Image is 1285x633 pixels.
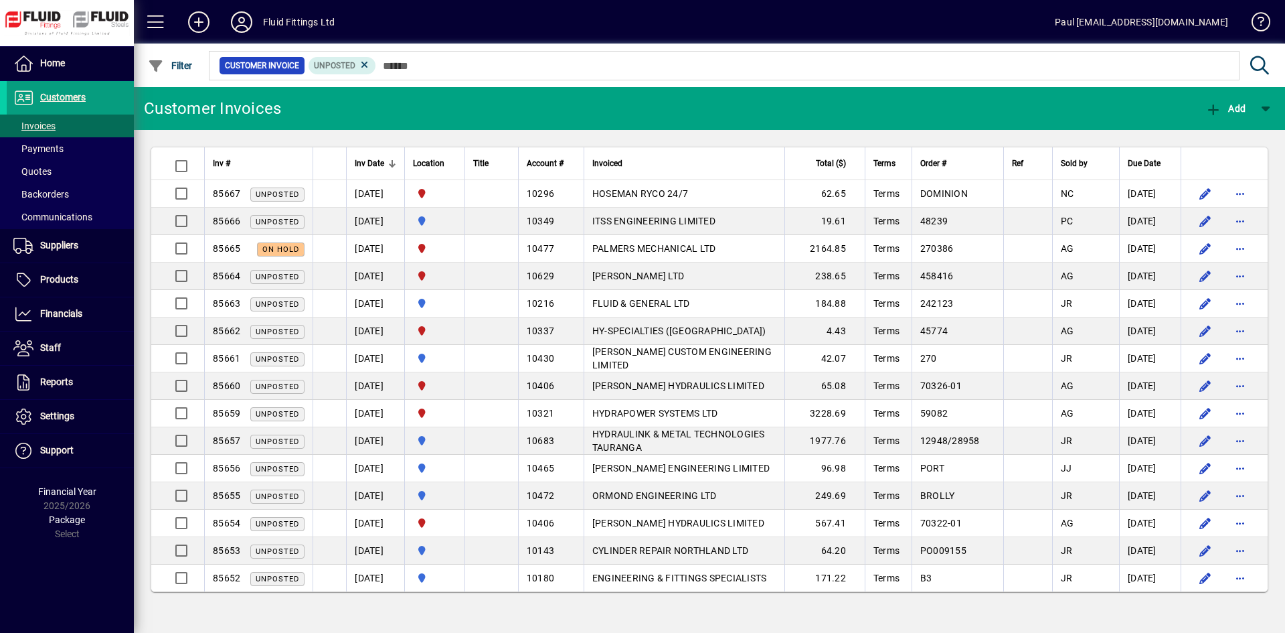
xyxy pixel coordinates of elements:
button: Filter [145,54,196,78]
td: [DATE] [1119,180,1181,208]
span: Terms [873,298,899,309]
button: Add [1202,96,1249,121]
span: Terms [873,380,899,391]
span: AUCKLAND [413,488,456,503]
td: 19.61 [784,208,865,235]
a: Quotes [7,160,134,183]
span: Unposted [256,410,299,419]
div: Sold by [1061,156,1111,171]
span: 10180 [527,573,554,583]
span: Due Date [1128,156,1161,171]
span: AG [1061,326,1074,336]
span: Terms [873,188,899,199]
span: AUCKLAND [413,296,456,311]
span: Order # [920,156,946,171]
button: Edit [1195,348,1216,369]
span: Unposted [314,61,355,70]
span: 10683 [527,435,554,446]
span: AG [1061,518,1074,529]
td: [DATE] [346,372,404,400]
span: AG [1061,408,1074,419]
a: Financials [7,297,134,331]
button: More options [1229,430,1251,451]
td: 65.08 [784,372,865,400]
span: 270 [920,353,937,364]
button: More options [1229,320,1251,342]
span: JR [1061,545,1073,556]
div: Inv # [213,156,305,171]
span: AG [1061,243,1074,254]
td: 249.69 [784,482,865,510]
button: More options [1229,512,1251,534]
span: 10296 [527,188,554,199]
span: 85659 [213,408,240,419]
span: Terms [873,573,899,583]
a: Products [7,263,134,297]
span: 85661 [213,353,240,364]
a: Staff [7,332,134,365]
span: 70322-01 [920,518,962,529]
span: 10216 [527,298,554,309]
td: [DATE] [1119,290,1181,318]
a: Payments [7,137,134,160]
button: Edit [1195,183,1216,204]
td: [DATE] [346,208,404,235]
span: PALMERS MECHANICAL LTD [592,243,716,254]
span: Suppliers [40,240,78,251]
span: AUCKLAND [413,543,456,558]
td: 2164.85 [784,235,865,263]
button: More options [1229,375,1251,397]
td: [DATE] [1119,372,1181,400]
span: DOMINION [920,188,968,199]
span: [PERSON_NAME] HYDRAULICS LIMITED [592,518,764,529]
span: Support [40,445,74,455]
div: Ref [1012,156,1043,171]
span: PORT [920,463,944,474]
button: Profile [220,10,263,34]
span: Reports [40,376,73,387]
span: JR [1061,298,1073,309]
div: Invoiced [592,156,776,171]
span: Terms [873,156,895,171]
span: 85656 [213,463,240,474]
span: Home [40,58,65,68]
span: Payments [13,143,64,154]
span: Financials [40,308,82,319]
span: [PERSON_NAME] HYDRAULICS LIMITED [592,380,764,391]
span: [PERSON_NAME] LTD [592,271,684,281]
span: Account # [527,156,564,171]
span: 85663 [213,298,240,309]
button: More options [1229,403,1251,424]
span: 85652 [213,573,240,583]
span: Unposted [256,547,299,556]
button: More options [1229,348,1251,369]
span: HYDRAPOWER SYSTEMS LTD [592,408,718,419]
td: [DATE] [346,400,404,427]
div: Customer Invoices [144,98,281,119]
a: Support [7,434,134,468]
span: CYLINDER REPAIR NORTHLAND LTD [592,545,748,556]
a: Home [7,47,134,80]
span: FLUID FITTINGS CHRISTCHURCH [413,241,456,256]
button: More options [1229,540,1251,561]
button: More options [1229,567,1251,589]
span: 85662 [213,326,240,336]
span: AUCKLAND [413,351,456,366]
span: JR [1061,573,1073,583]
td: [DATE] [1119,565,1181,591]
span: Package [49,514,85,525]
span: Terms [873,353,899,364]
span: 10477 [527,243,554,254]
span: Terms [873,518,899,529]
td: [DATE] [346,537,404,565]
div: Order # [920,156,995,171]
span: Sold by [1061,156,1088,171]
div: Total ($) [793,156,858,171]
span: Quotes [13,166,52,177]
td: [DATE] [1119,400,1181,427]
span: FLUID FITTINGS CHRISTCHURCH [413,269,456,283]
span: Backorders [13,189,69,200]
td: [DATE] [1119,427,1181,455]
span: 85660 [213,380,240,391]
span: Inv Date [355,156,384,171]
